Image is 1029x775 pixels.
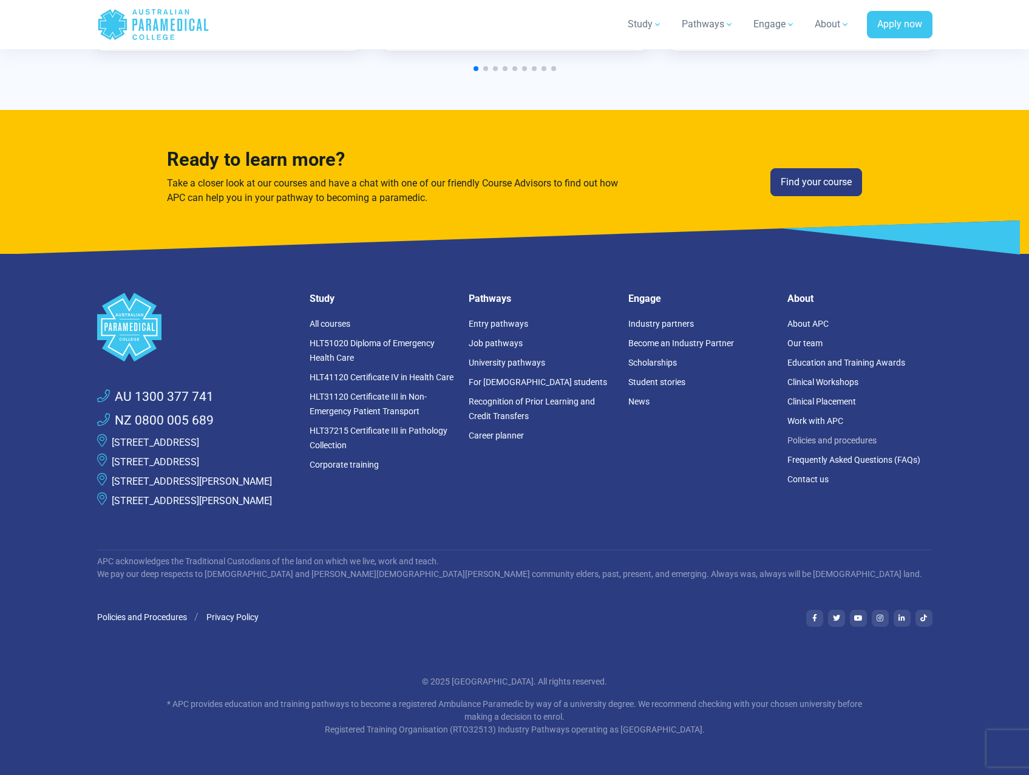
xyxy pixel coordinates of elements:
[469,397,595,421] a: Recognition of Prior Learning and Credit Transfers
[112,437,199,448] a: [STREET_ADDRESS]
[97,293,295,361] a: Space
[474,66,478,71] span: Go to slide 1
[469,338,523,348] a: Job pathways
[787,319,829,329] a: About APC
[787,455,920,465] a: Frequently Asked Questions (FAQs)
[160,698,870,736] p: * APC provides education and training pathways to become a registered Ambulance Paramedic by way ...
[112,495,272,507] a: [STREET_ADDRESS][PERSON_NAME]
[469,377,607,387] a: For [DEMOGRAPHIC_DATA] students
[310,392,427,416] a: HLT31120 Certificate III in Non-Emergency Patient Transport
[787,377,858,387] a: Clinical Workshops
[787,338,823,348] a: Our team
[97,411,214,431] a: NZ 0800 005 689
[628,377,685,387] a: Student stories
[112,476,272,487] a: [STREET_ADDRESS][PERSON_NAME]
[97,612,187,622] a: Policies and Procedures
[469,358,545,367] a: University pathways
[469,293,614,304] h5: Pathways
[787,416,843,426] a: Work with APC
[542,66,546,71] span: Go to slide 8
[310,372,453,382] a: HLT41120 Certificate IV in Health Care
[770,168,862,196] a: Find your course
[787,397,856,406] a: Clinical Placement
[167,149,626,171] h3: Ready to learn more?
[112,456,199,468] a: [STREET_ADDRESS]
[310,460,379,469] a: Corporate training
[483,66,488,71] span: Go to slide 2
[97,387,214,407] a: AU 1300 377 741
[628,293,773,304] h5: Engage
[787,293,932,304] h5: About
[469,319,528,329] a: Entry pathways
[522,66,527,71] span: Go to slide 6
[503,66,508,71] span: Go to slide 4
[493,66,498,71] span: Go to slide 3
[628,338,734,348] a: Become an Industry Partner
[469,431,524,440] a: Career planner
[551,66,556,71] span: Go to slide 9
[310,293,455,304] h5: Study
[628,319,694,329] a: Industry partners
[167,176,626,205] p: Take a closer look at our courses and have a chat with one of our friendly Course Advisors to fin...
[628,358,677,367] a: Scholarships
[97,555,932,581] p: APC acknowledges the Traditional Custodians of the land on which we live, work and teach. We pay ...
[310,338,435,363] a: HLT51020 Diploma of Emergency Health Care
[160,675,870,688] p: © 2025 [GEOGRAPHIC_DATA]. All rights reserved.
[310,319,350,329] a: All courses
[532,66,537,71] span: Go to slide 7
[628,397,650,406] a: News
[310,426,447,450] a: HLT37215 Certificate III in Pathology Collection
[787,474,829,484] a: Contact us
[787,435,877,445] a: Policies and procedures
[787,358,905,367] a: Education and Training Awards
[512,66,517,71] span: Go to slide 5
[206,612,259,622] a: Privacy Policy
